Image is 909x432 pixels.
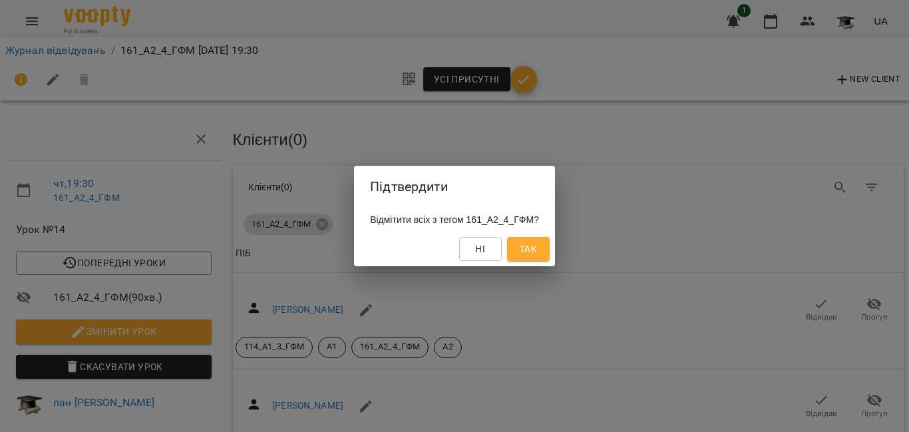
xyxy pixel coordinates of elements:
span: Ні [475,241,485,257]
div: Відмітити всіх з тегом 161_А2_4_ГФМ? [354,208,555,232]
button: Ні [459,237,502,261]
span: Так [520,241,537,257]
button: Так [507,237,550,261]
h2: Підтвердити [370,176,539,197]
